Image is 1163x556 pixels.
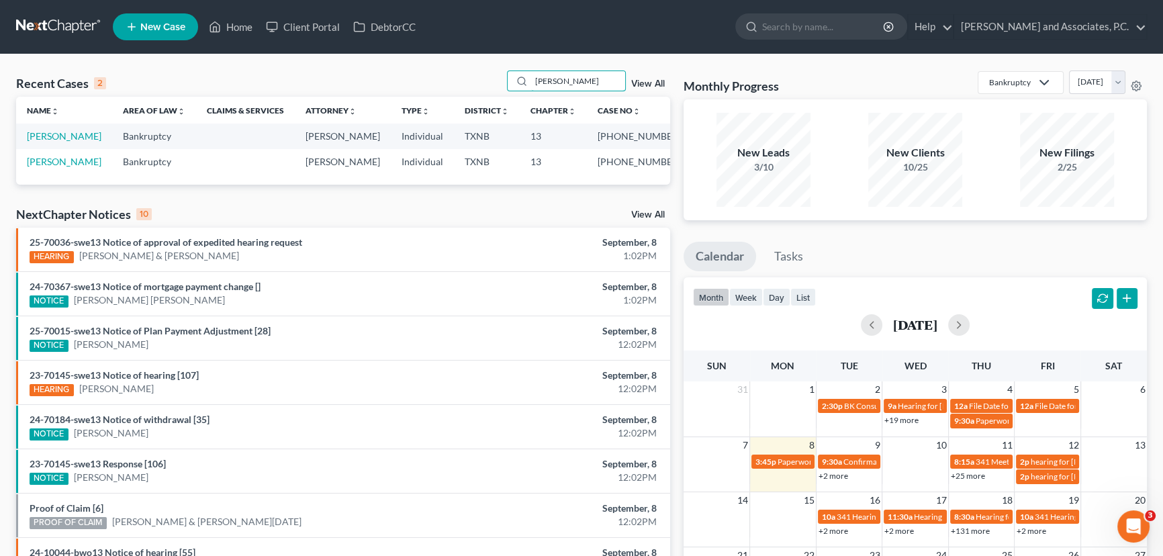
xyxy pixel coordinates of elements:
[501,107,509,115] i: unfold_more
[778,457,982,467] span: Paperwork appt for [PERSON_NAME] & [PERSON_NAME]
[520,124,587,148] td: 13
[27,130,101,142] a: [PERSON_NAME]
[457,502,657,515] div: September, 8
[1133,437,1147,453] span: 13
[914,512,1019,522] span: Hearing for [PERSON_NAME]
[868,145,962,160] div: New Clients
[935,492,948,508] span: 17
[457,369,657,382] div: September, 8
[763,288,790,306] button: day
[762,14,885,39] input: Search by name...
[755,457,776,467] span: 3:45p
[1117,510,1150,543] iframe: Intercom live chat
[196,97,295,124] th: Claims & Services
[716,145,810,160] div: New Leads
[457,471,657,484] div: 12:02PM
[30,473,68,485] div: NOTICE
[30,325,271,336] a: 25-70015-swe13 Notice of Plan Payment Adjustment [28]
[454,124,520,148] td: TXNB
[30,281,261,292] a: 24-70367-swe13 Notice of mortgage payment change []
[123,105,185,115] a: Area of Lawunfold_more
[935,437,948,453] span: 10
[530,105,576,115] a: Chapterunfold_more
[79,249,239,263] a: [PERSON_NAME] & [PERSON_NAME]
[457,457,657,471] div: September, 8
[893,318,937,332] h2: [DATE]
[94,77,106,89] div: 2
[762,242,815,271] a: Tasks
[74,338,148,351] a: [PERSON_NAME]
[771,360,794,371] span: Mon
[30,384,74,396] div: HEARING
[631,210,665,220] a: View All
[874,437,882,453] span: 9
[140,22,185,32] span: New Case
[259,15,346,39] a: Client Portal
[30,428,68,441] div: NOTICE
[457,338,657,351] div: 12:02PM
[729,288,763,306] button: week
[736,381,749,398] span: 31
[16,75,106,91] div: Recent Cases
[598,105,641,115] a: Case Nounfold_more
[202,15,259,39] a: Home
[136,208,152,220] div: 10
[422,107,430,115] i: unfold_more
[1035,401,1142,411] span: File Date for [PERSON_NAME]
[822,512,835,522] span: 10a
[822,457,842,467] span: 9:30a
[1067,437,1080,453] span: 12
[112,124,196,148] td: Bankruptcy
[954,416,974,426] span: 9:30a
[1001,437,1014,453] span: 11
[1001,492,1014,508] span: 18
[457,515,657,528] div: 12:02PM
[819,471,848,481] a: +2 more
[402,105,430,115] a: Typeunfold_more
[520,149,587,174] td: 13
[457,324,657,338] div: September, 8
[1020,471,1029,481] span: 2p
[30,517,107,529] div: PROOF OF CLAIM
[976,416,1109,426] span: Paperwork appt for [PERSON_NAME]
[1020,457,1029,467] span: 2p
[306,105,357,115] a: Attorneyunfold_more
[989,77,1031,88] div: Bankruptcy
[908,15,953,39] a: Help
[884,526,914,536] a: +2 more
[30,340,68,352] div: NOTICE
[888,512,913,522] span: 11:30a
[1006,381,1014,398] span: 4
[1145,510,1156,521] span: 3
[391,149,454,174] td: Individual
[74,471,148,484] a: [PERSON_NAME]
[954,512,974,522] span: 8:30a
[898,401,1003,411] span: Hearing for [PERSON_NAME]
[868,160,962,174] div: 10/25
[457,280,657,293] div: September, 8
[30,414,210,425] a: 24-70184-swe13 Notice of withdrawal [35]
[74,293,225,307] a: [PERSON_NAME] [PERSON_NAME]
[27,156,101,167] a: [PERSON_NAME]
[844,401,1031,411] span: BK Consult for [PERSON_NAME] & [PERSON_NAME]
[1017,526,1046,536] a: +2 more
[457,426,657,440] div: 12:02PM
[30,295,68,308] div: NOTICE
[631,79,665,89] a: View All
[1072,381,1080,398] span: 5
[1133,492,1147,508] span: 20
[51,107,59,115] i: unfold_more
[457,249,657,263] div: 1:02PM
[840,360,857,371] span: Tue
[884,415,919,425] a: +19 more
[716,160,810,174] div: 3/10
[822,401,843,411] span: 2:30p
[30,236,302,248] a: 25-70036-swe13 Notice of approval of expedited hearing request
[30,502,103,514] a: Proof of Claim [6]
[568,107,576,115] i: unfold_more
[391,124,454,148] td: Individual
[808,437,816,453] span: 8
[904,360,926,371] span: Wed
[30,458,166,469] a: 23-70145-swe13 Response [106]
[454,149,520,174] td: TXNB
